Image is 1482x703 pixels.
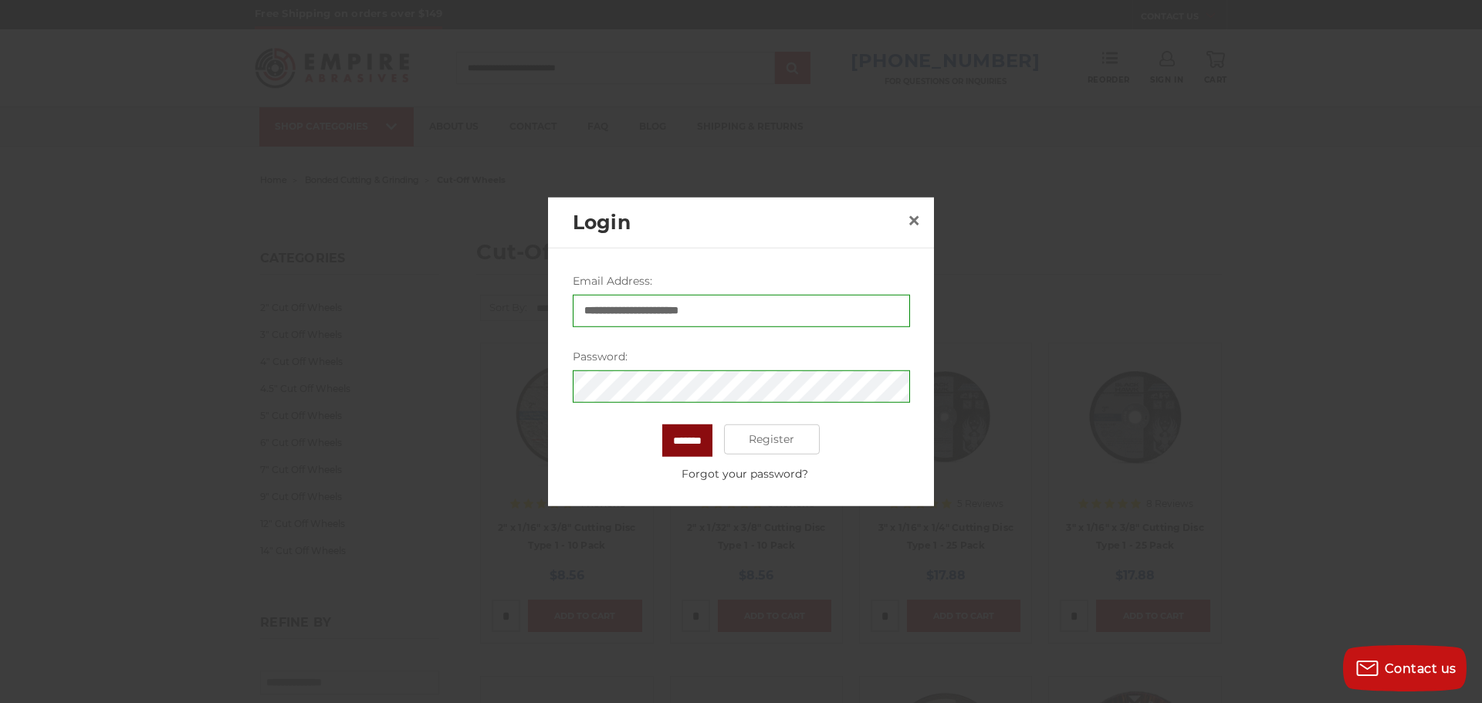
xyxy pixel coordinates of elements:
label: Email Address: [573,272,910,289]
span: Contact us [1385,661,1457,676]
a: Forgot your password? [580,465,909,482]
span: × [907,205,921,235]
label: Password: [573,348,910,364]
a: Register [724,424,821,455]
button: Contact us [1343,645,1467,691]
a: Close [902,208,926,233]
h2: Login [573,208,902,237]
